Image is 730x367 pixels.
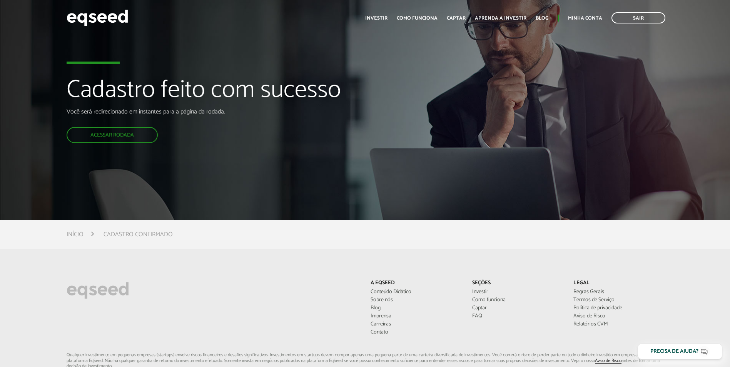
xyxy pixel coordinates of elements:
[104,229,173,240] li: Cadastro confirmado
[67,8,128,28] img: EqSeed
[67,127,158,143] a: Acessar rodada
[371,289,460,295] a: Conteúdo Didático
[611,12,665,23] a: Sair
[371,297,460,303] a: Sobre nós
[67,280,129,301] img: EqSeed Logo
[371,314,460,319] a: Imprensa
[475,16,526,21] a: Aprenda a investir
[67,232,84,238] a: Início
[472,305,562,311] a: Captar
[447,16,466,21] a: Captar
[472,289,562,295] a: Investir
[371,322,460,327] a: Carreiras
[573,297,663,303] a: Termos de Serviço
[472,280,562,287] p: Seções
[472,314,562,319] a: FAQ
[573,322,663,327] a: Relatórios CVM
[365,16,388,21] a: Investir
[568,16,602,21] a: Minha conta
[573,289,663,295] a: Regras Gerais
[371,305,460,311] a: Blog
[536,16,548,21] a: Blog
[67,77,420,108] h1: Cadastro feito com sucesso
[472,297,562,303] a: Como funciona
[371,280,460,287] p: A EqSeed
[595,359,621,364] a: Aviso de Risco
[397,16,438,21] a: Como funciona
[67,108,420,115] p: Você será redirecionado em instantes para a página da rodada.
[573,305,663,311] a: Política de privacidade
[573,314,663,319] a: Aviso de Risco
[573,280,663,287] p: Legal
[371,330,460,335] a: Contato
